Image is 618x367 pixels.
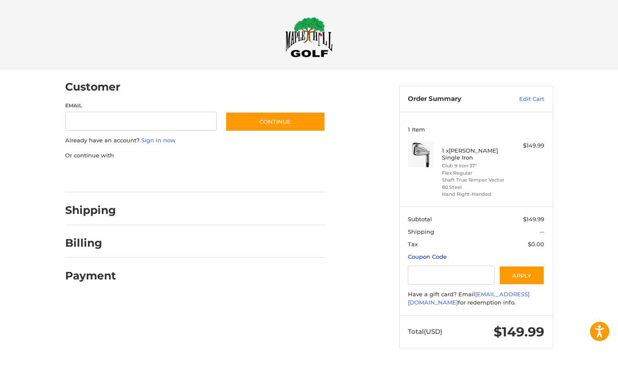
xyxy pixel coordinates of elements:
iframe: PayPal-paypal [62,168,127,184]
p: Already have an account? [65,136,325,145]
p: Or continue with [65,151,325,160]
button: Continue [225,112,325,132]
div: $149.99 [510,141,544,150]
h2: Payment [65,269,116,282]
label: Email [65,102,217,110]
h3: 1 Item [408,126,544,133]
h3: Order Summary [408,95,501,104]
li: Shaft True Temper Vector 80 Steel [442,176,508,191]
a: Edit Cart [501,95,544,104]
div: Have a gift card? Email for redemption info. [408,290,544,307]
li: Flex Regular [442,169,508,177]
a: Coupon Code [408,253,447,260]
iframe: PayPal-paylater [136,168,200,184]
h2: Customer [65,80,120,94]
h4: 1 x [PERSON_NAME] Single Iron [442,147,508,161]
span: $149.99 [523,216,544,223]
iframe: PayPal-venmo [208,168,273,184]
button: Apply [499,266,545,285]
span: Subtotal [408,216,432,223]
span: $149.99 [494,324,544,340]
span: Shipping [408,228,434,235]
span: Total (USD) [408,327,442,336]
input: Gift Certificate or Coupon Code [408,266,495,285]
span: Tax [408,241,418,248]
a: Sign in now [141,137,176,144]
img: Maple Hill Golf [285,17,333,57]
h2: Shipping [65,204,116,217]
span: $0.00 [528,241,544,248]
li: Club 9 Iron 37° [442,162,508,169]
li: Hand Right-Handed [442,191,508,198]
span: -- [540,228,544,235]
h2: Billing [65,236,116,250]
